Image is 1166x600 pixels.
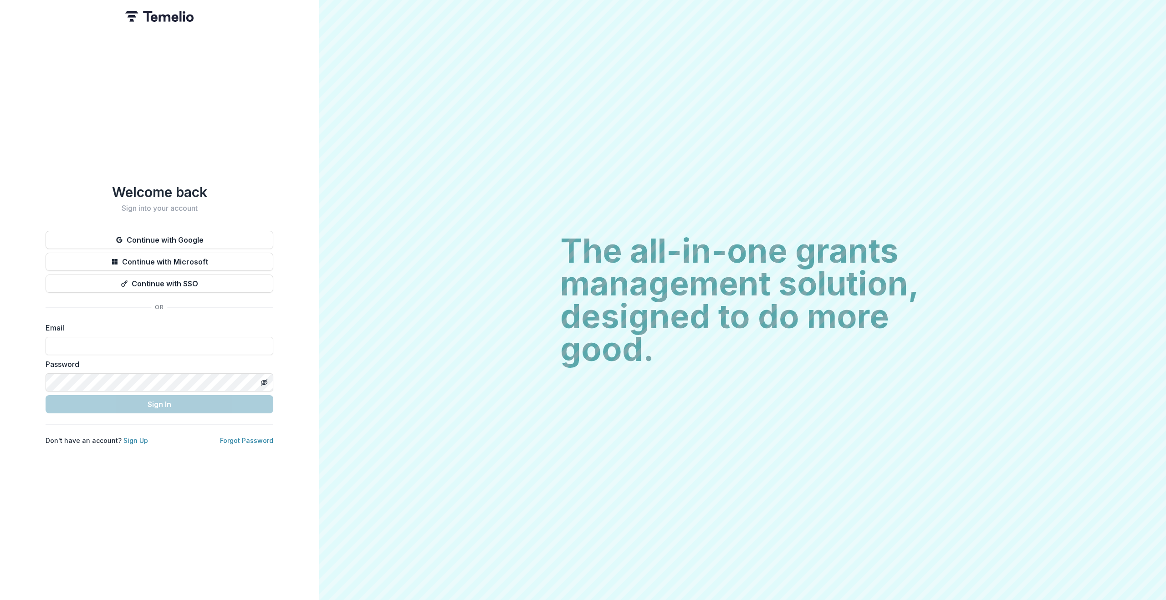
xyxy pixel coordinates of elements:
h2: Sign into your account [46,204,273,213]
button: Continue with Microsoft [46,253,273,271]
button: Sign In [46,395,273,413]
a: Forgot Password [220,437,273,444]
button: Toggle password visibility [257,375,271,390]
h1: Welcome back [46,184,273,200]
button: Continue with Google [46,231,273,249]
button: Continue with SSO [46,275,273,293]
label: Password [46,359,268,370]
label: Email [46,322,268,333]
img: Temelio [125,11,194,22]
a: Sign Up [123,437,148,444]
p: Don't have an account? [46,436,148,445]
